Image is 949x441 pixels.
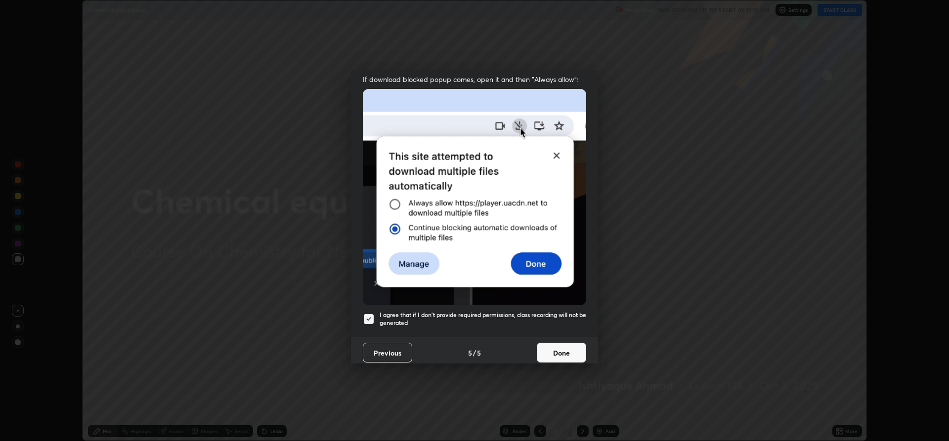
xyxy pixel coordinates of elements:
[363,75,586,84] span: If download blocked popup comes, open it and then "Always allow":
[468,348,472,358] h4: 5
[537,343,586,362] button: Done
[473,348,476,358] h4: /
[363,89,586,305] img: downloads-permission-blocked.gif
[363,343,412,362] button: Previous
[477,348,481,358] h4: 5
[380,311,586,326] h5: I agree that if I don't provide required permissions, class recording will not be generated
